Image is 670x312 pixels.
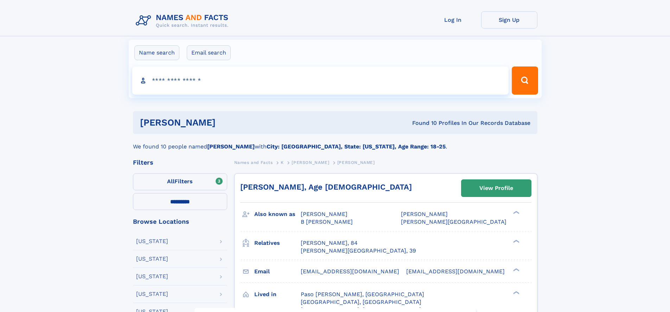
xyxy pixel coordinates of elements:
div: Found 10 Profiles In Our Records Database [314,119,530,127]
span: [PERSON_NAME] [301,211,347,217]
div: [US_STATE] [136,256,168,262]
div: ❯ [511,210,520,215]
span: B [PERSON_NAME] [301,218,353,225]
img: Logo Names and Facts [133,11,234,30]
div: ❯ [511,290,520,295]
div: We found 10 people named with . [133,134,537,151]
a: K [281,158,284,167]
div: [US_STATE] [136,291,168,297]
span: [EMAIL_ADDRESS][DOMAIN_NAME] [406,268,505,275]
div: Browse Locations [133,218,227,225]
label: Name search [134,45,179,60]
div: View Profile [479,180,513,196]
h3: Also known as [254,208,301,220]
span: [EMAIL_ADDRESS][DOMAIN_NAME] [301,268,399,275]
span: K [281,160,284,165]
label: Email search [187,45,231,60]
a: View Profile [461,180,531,197]
b: City: [GEOGRAPHIC_DATA], State: [US_STATE], Age Range: 18-25 [267,143,446,150]
a: Log In [425,11,481,28]
div: [US_STATE] [136,274,168,279]
span: Paso [PERSON_NAME], [GEOGRAPHIC_DATA] [301,291,424,298]
a: Sign Up [481,11,537,28]
div: [US_STATE] [136,238,168,244]
span: [PERSON_NAME] [401,211,448,217]
div: Filters [133,159,227,166]
span: [PERSON_NAME][GEOGRAPHIC_DATA] [401,218,506,225]
a: [PERSON_NAME], 84 [301,239,358,247]
a: Names and Facts [234,158,273,167]
button: Search Button [512,66,538,95]
div: ❯ [511,267,520,272]
input: search input [132,66,509,95]
a: [PERSON_NAME] [292,158,329,167]
b: [PERSON_NAME] [207,143,255,150]
div: ❯ [511,239,520,243]
span: [PERSON_NAME] [292,160,329,165]
span: All [167,178,174,185]
label: Filters [133,173,227,190]
h3: Lived in [254,288,301,300]
span: [PERSON_NAME] [337,160,375,165]
h1: [PERSON_NAME] [140,118,314,127]
h3: Email [254,266,301,278]
a: [PERSON_NAME], Age [DEMOGRAPHIC_DATA] [240,183,412,191]
h3: Relatives [254,237,301,249]
a: [PERSON_NAME][GEOGRAPHIC_DATA], 39 [301,247,416,255]
span: [GEOGRAPHIC_DATA], [GEOGRAPHIC_DATA] [301,299,421,305]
